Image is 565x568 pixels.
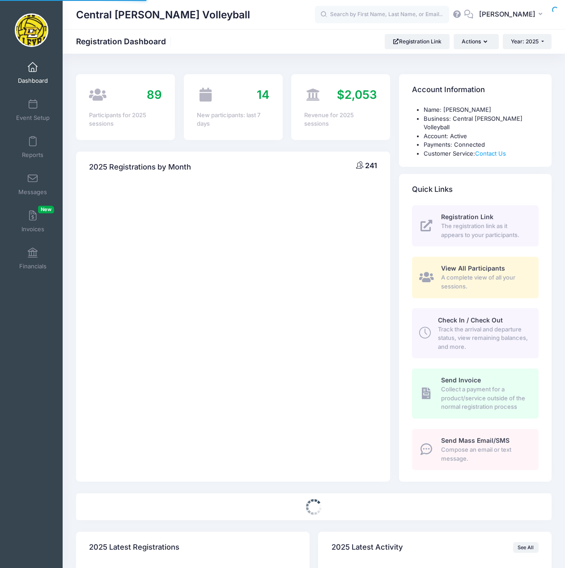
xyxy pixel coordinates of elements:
[12,169,54,200] a: Messages
[438,316,503,324] span: Check In / Check Out
[412,308,539,358] a: Check In / Check Out Track the arrival and departure status, view remaining balances, and more.
[441,437,510,444] span: Send Mass Email/SMS
[424,106,539,114] li: Name: [PERSON_NAME]
[424,140,539,149] li: Payments: Connected
[438,325,528,352] span: Track the arrival and departure status, view remaining balances, and more.
[257,88,269,102] span: 14
[424,132,539,141] li: Account: Active
[441,264,505,272] span: View All Participants
[412,369,539,419] a: Send Invoice Collect a payment for a product/service outside of the normal registration process
[18,188,47,196] span: Messages
[412,257,539,298] a: View All Participants A complete view of all your sessions.
[147,88,162,102] span: 89
[304,111,377,128] div: Revenue for 2025 sessions
[441,385,528,411] span: Collect a payment for a product/service outside of the normal registration process
[22,151,43,159] span: Reports
[89,535,179,560] h4: 2025 Latest Registrations
[475,150,506,157] a: Contact Us
[315,6,449,24] input: Search by First Name, Last Name, or Email...
[337,88,377,102] span: $2,053
[424,114,539,132] li: Business: Central [PERSON_NAME] Volleyball
[454,34,498,49] button: Actions
[441,273,528,291] span: A complete view of all your sessions.
[441,376,481,384] span: Send Invoice
[89,154,191,180] h4: 2025 Registrations by Month
[197,111,270,128] div: New participants: last 7 days
[412,205,539,246] a: Registration Link The registration link as it appears to your participants.
[89,111,162,128] div: Participants for 2025 sessions
[385,34,450,49] a: Registration Link
[38,206,54,213] span: New
[473,4,552,25] button: [PERSON_NAME]
[18,77,48,85] span: Dashboard
[12,131,54,163] a: Reports
[76,4,250,25] h1: Central [PERSON_NAME] Volleyball
[424,149,539,158] li: Customer Service:
[12,243,54,274] a: Financials
[412,77,485,103] h4: Account Information
[441,445,528,463] span: Compose an email or text message.
[479,9,535,19] span: [PERSON_NAME]
[21,225,44,233] span: Invoices
[19,263,47,270] span: Financials
[12,94,54,126] a: Event Setup
[412,429,539,470] a: Send Mass Email/SMS Compose an email or text message.
[16,114,50,122] span: Event Setup
[441,213,493,220] span: Registration Link
[441,222,528,239] span: The registration link as it appears to your participants.
[12,57,54,89] a: Dashboard
[412,177,453,203] h4: Quick Links
[15,13,48,47] img: Central Lee Volleyball
[513,542,539,553] a: See All
[503,34,552,49] button: Year: 2025
[12,206,54,237] a: InvoicesNew
[511,38,539,45] span: Year: 2025
[365,161,377,170] span: 241
[331,535,403,560] h4: 2025 Latest Activity
[76,37,174,46] h1: Registration Dashboard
